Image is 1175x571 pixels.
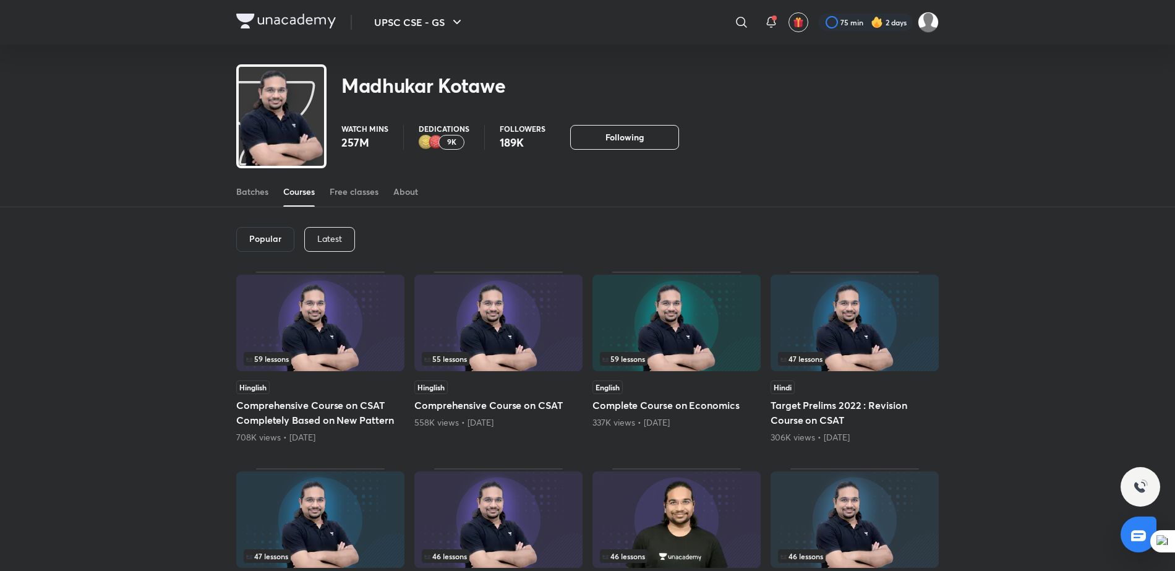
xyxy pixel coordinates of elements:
[771,380,795,394] span: Hindi
[236,471,404,568] img: Thumbnail
[244,352,397,366] div: left
[236,186,268,198] div: Batches
[918,12,939,33] img: Ayushi Singh
[236,431,404,444] div: 708K views • 1 year ago
[244,352,397,366] div: infosection
[317,234,342,244] p: Latest
[414,380,448,394] span: Hinglish
[244,352,397,366] div: infocontainer
[570,125,679,150] button: Following
[500,125,545,132] p: Followers
[592,398,761,413] h5: Complete Course on Economics
[414,416,583,429] div: 558K views • 2 years ago
[236,398,404,427] h5: Comprehensive Course on CSAT Completely Based on New Pattern
[592,416,761,429] div: 337K views • 4 years ago
[871,16,883,28] img: streak
[500,135,545,150] p: 189K
[592,380,623,394] span: English
[236,380,270,394] span: Hinglish
[330,186,378,198] div: Free classes
[422,352,575,366] div: infocontainer
[419,135,434,150] img: educator badge2
[239,69,324,187] img: class
[592,272,761,444] div: Complete Course on Economics
[600,549,753,563] div: infocontainer
[236,275,404,371] img: Thumbnail
[422,549,575,563] div: left
[429,135,443,150] img: educator badge1
[592,471,761,568] img: Thumbnail
[414,398,583,413] h5: Comprehensive Course on CSAT
[424,552,467,560] span: 46 lessons
[236,14,336,32] a: Company Logo
[249,234,281,244] h6: Popular
[283,177,315,207] a: Courses
[780,552,823,560] span: 46 lessons
[778,549,931,563] div: left
[341,125,388,132] p: Watch mins
[246,355,289,363] span: 59 lessons
[771,272,939,444] div: Target Prelims 2022 : Revision Course on CSAT
[422,352,575,366] div: infosection
[771,275,939,371] img: Thumbnail
[602,355,645,363] span: 59 lessons
[778,549,931,563] div: infosection
[244,549,397,563] div: left
[393,177,418,207] a: About
[236,272,404,444] div: Comprehensive Course on CSAT Completely Based on New Pattern
[793,17,804,28] img: avatar
[244,549,397,563] div: infocontainer
[600,352,753,366] div: left
[246,552,288,560] span: 47 lessons
[367,10,472,35] button: UPSC CSE - GS
[422,549,575,563] div: infocontainer
[788,12,808,32] button: avatar
[605,131,644,144] span: Following
[414,272,583,444] div: Comprehensive Course on CSAT
[283,186,315,198] div: Courses
[771,471,939,568] img: Thumbnail
[600,352,753,366] div: infosection
[778,352,931,366] div: infosection
[1133,479,1148,494] img: ttu
[778,352,931,366] div: left
[422,549,575,563] div: infosection
[419,125,469,132] p: Dedications
[602,552,645,560] span: 46 lessons
[771,431,939,444] div: 306K views • 3 years ago
[341,135,388,150] p: 257M
[330,177,378,207] a: Free classes
[778,549,931,563] div: infocontainer
[592,275,761,371] img: Thumbnail
[422,352,575,366] div: left
[393,186,418,198] div: About
[414,471,583,568] img: Thumbnail
[414,275,583,371] img: Thumbnail
[244,549,397,563] div: infosection
[600,549,753,563] div: left
[778,352,931,366] div: infocontainer
[236,14,336,28] img: Company Logo
[236,177,268,207] a: Batches
[600,352,753,366] div: infocontainer
[341,73,505,98] h2: Madhukar Kotawe
[780,355,822,363] span: 47 lessons
[447,138,456,147] p: 9K
[424,355,467,363] span: 55 lessons
[600,549,753,563] div: infosection
[771,398,939,427] h5: Target Prelims 2022 : Revision Course on CSAT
